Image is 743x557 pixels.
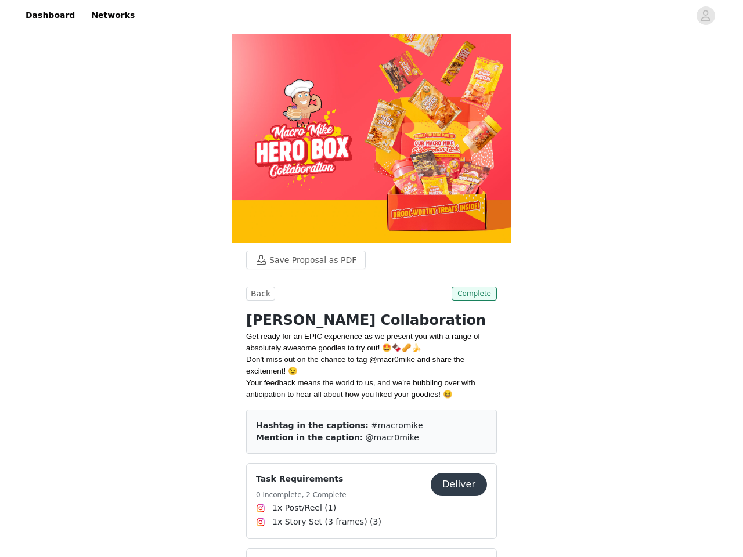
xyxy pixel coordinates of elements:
div: Task Requirements [246,463,497,539]
span: Complete [452,287,497,301]
img: Instagram Icon [256,518,265,527]
span: @macr0mike [366,433,419,442]
button: Deliver [431,473,487,496]
a: Dashboard [19,2,82,28]
div: avatar [700,6,711,25]
a: Networks [84,2,142,28]
button: Back [246,287,275,301]
h5: 0 Incomplete, 2 Complete [256,490,347,500]
span: Mention in the caption: [256,433,363,442]
h4: Task Requirements [256,473,347,485]
span: #macromike [371,421,423,430]
button: Save Proposal as PDF [246,251,366,269]
span: Hashtag in the captions: [256,421,369,430]
span: 1x Story Set (3 frames) (3) [272,516,381,528]
img: Instagram Icon [256,504,265,513]
img: campaign image [232,34,511,243]
span: 1x Post/Reel (1) [272,502,336,514]
span: Get ready for an EPIC experience as we present you with a range of absolutely awesome goodies to ... [246,332,480,352]
span: Don't miss out on the chance to tag @macr0mike and share the excitement! 😉 [246,355,464,375]
h1: [PERSON_NAME] Collaboration [246,310,497,331]
span: Your feedback means the world to us, and we're bubbling over with anticipation to hear all about ... [246,378,475,399]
